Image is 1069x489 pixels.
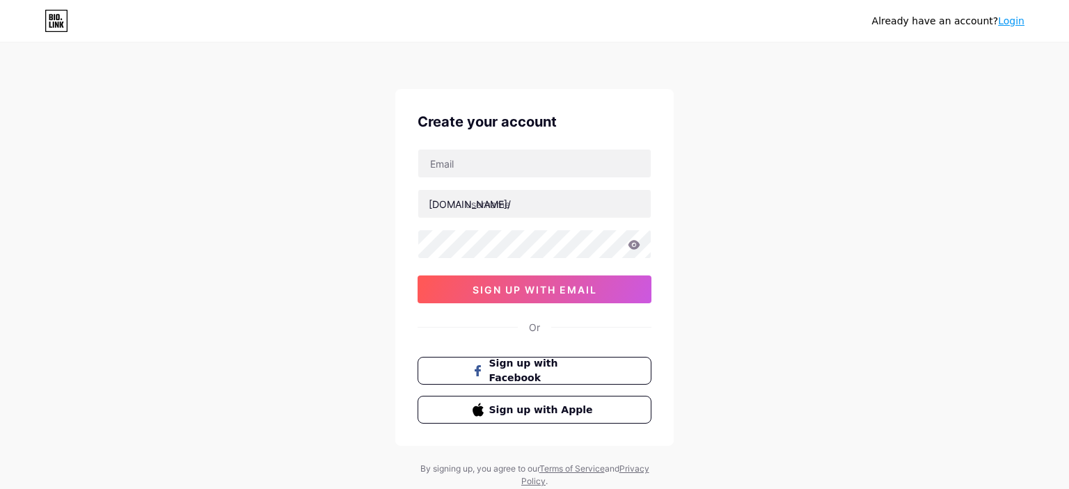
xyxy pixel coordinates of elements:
[418,357,651,385] button: Sign up with Facebook
[418,275,651,303] button: sign up with email
[418,190,651,218] input: username
[418,111,651,132] div: Create your account
[429,197,511,211] div: [DOMAIN_NAME]/
[489,356,597,385] span: Sign up with Facebook
[418,396,651,424] button: Sign up with Apple
[489,403,597,417] span: Sign up with Apple
[473,284,597,296] span: sign up with email
[418,150,651,177] input: Email
[529,320,540,335] div: Or
[998,15,1024,26] a: Login
[539,463,605,474] a: Terms of Service
[416,463,653,488] div: By signing up, you agree to our and .
[872,14,1024,29] div: Already have an account?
